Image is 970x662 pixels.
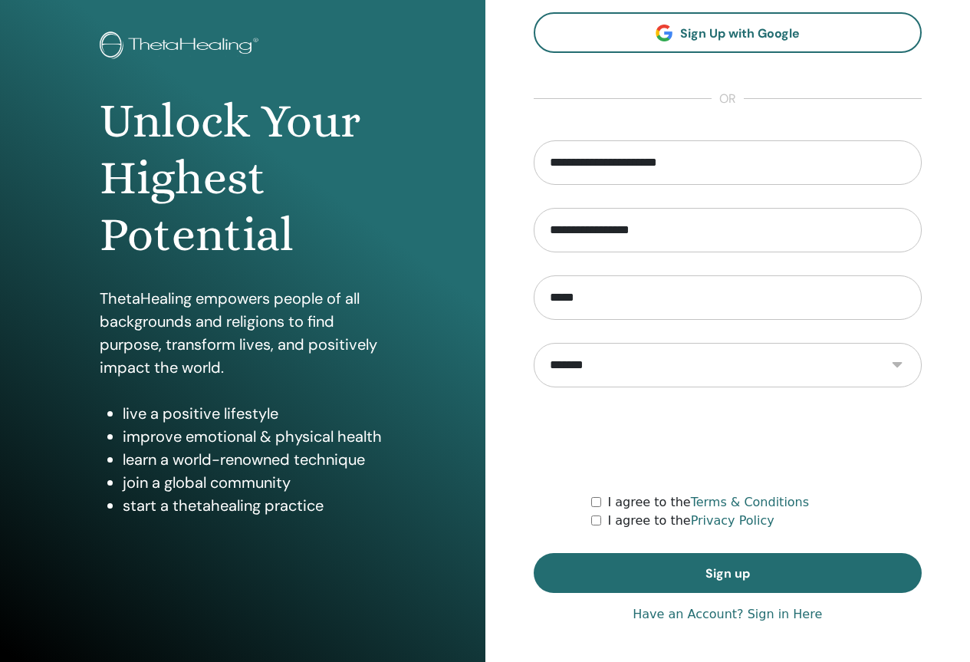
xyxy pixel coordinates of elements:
a: Terms & Conditions [691,495,809,509]
label: I agree to the [607,493,809,512]
a: Sign Up with Google [534,12,922,53]
li: start a thetahealing practice [123,494,385,517]
li: improve emotional & physical health [123,425,385,448]
span: Sign Up with Google [680,25,800,41]
span: Sign up [705,565,750,581]
a: Have an Account? Sign in Here [633,605,822,624]
iframe: reCAPTCHA [611,410,844,470]
label: I agree to the [607,512,774,530]
button: Sign up [534,553,922,593]
li: live a positive lifestyle [123,402,385,425]
li: join a global community [123,471,385,494]
h1: Unlock Your Highest Potential [100,93,385,264]
a: Privacy Policy [691,513,774,528]
p: ThetaHealing empowers people of all backgrounds and religions to find purpose, transform lives, a... [100,287,385,379]
span: or [712,90,744,108]
li: learn a world-renowned technique [123,448,385,471]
